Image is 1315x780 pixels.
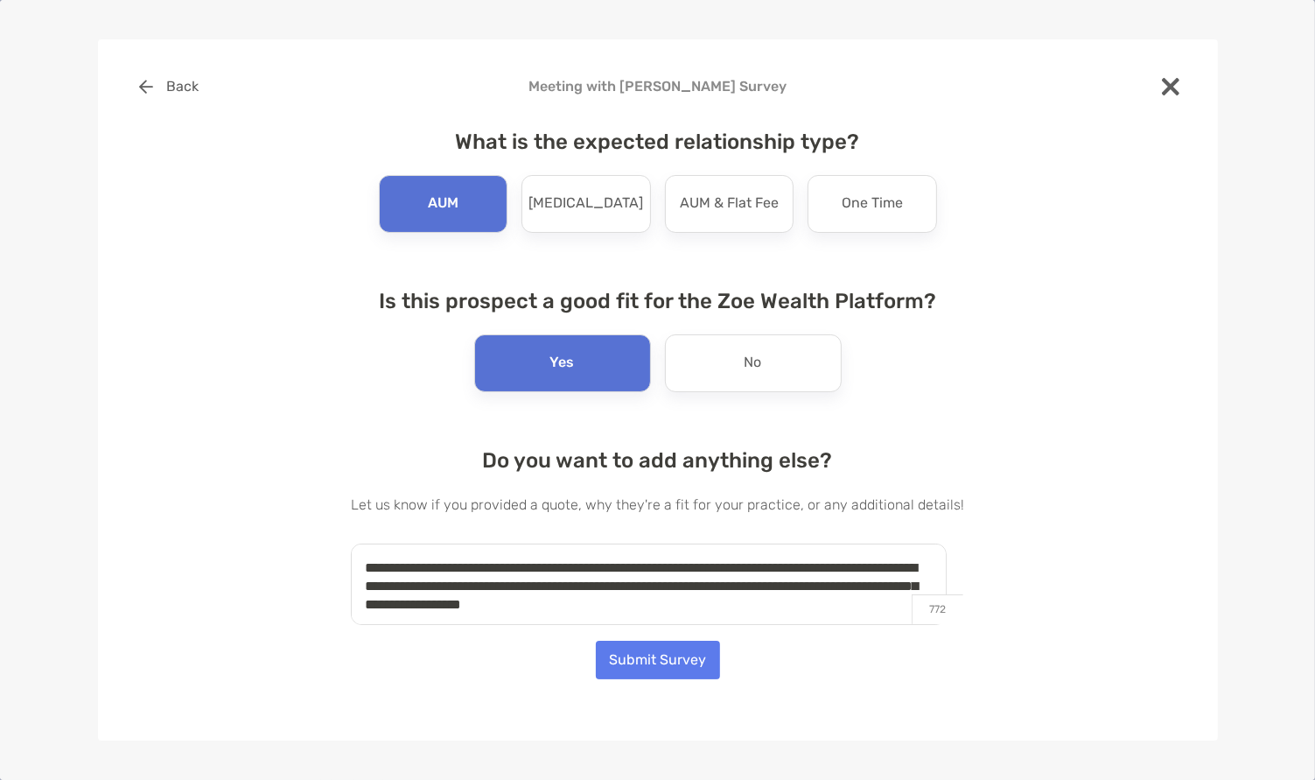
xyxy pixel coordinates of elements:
[1162,78,1179,95] img: close modal
[351,494,964,516] p: Let us know if you provided a quote, why they're a fit for your practice, or any additional details!
[912,594,963,624] p: 772
[842,190,903,218] p: One Time
[139,80,153,94] img: button icon
[351,130,964,154] h4: What is the expected relationship type?
[596,641,720,679] button: Submit Survey
[550,349,575,377] p: Yes
[351,448,964,473] h4: Do you want to add anything else?
[428,190,458,218] p: AUM
[126,67,213,106] button: Back
[745,349,762,377] p: No
[126,78,1190,95] h4: Meeting with [PERSON_NAME] Survey
[528,190,643,218] p: [MEDICAL_DATA]
[351,289,964,313] h4: Is this prospect a good fit for the Zoe Wealth Platform?
[680,190,779,218] p: AUM & Flat Fee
